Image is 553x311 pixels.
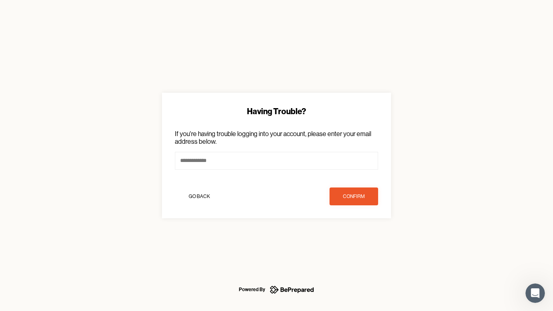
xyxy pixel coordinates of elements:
button: confirm [330,187,378,205]
div: confirm [343,192,365,200]
iframe: Intercom live chat [525,283,545,303]
button: Go Back [175,187,223,205]
p: If you're having trouble logging into your account, please enter your email address below. [175,130,378,145]
div: Go Back [189,192,210,200]
div: Powered By [239,285,265,294]
div: Having Trouble? [175,106,378,117]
